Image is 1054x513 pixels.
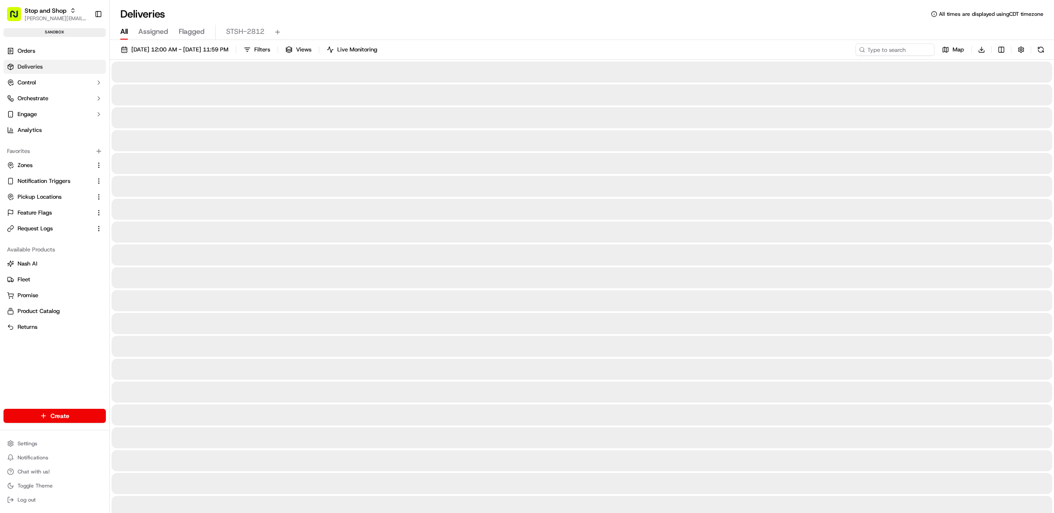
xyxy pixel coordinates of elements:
[7,193,92,201] a: Pickup Locations
[4,480,106,492] button: Toggle Theme
[25,15,87,22] button: [PERSON_NAME][EMAIL_ADDRESS][DOMAIN_NAME]
[7,161,92,169] a: Zones
[18,260,37,268] span: Nash AI
[296,46,311,54] span: Views
[18,468,50,475] span: Chat with us!
[4,107,106,121] button: Engage
[4,222,106,236] button: Request Logs
[282,44,315,56] button: Views
[7,291,102,299] a: Promise
[4,123,106,137] a: Analytics
[4,288,106,302] button: Promise
[7,177,92,185] a: Notification Triggers
[7,307,102,315] a: Product Catalog
[240,44,274,56] button: Filters
[4,257,106,271] button: Nash AI
[4,158,106,172] button: Zones
[18,291,38,299] span: Promise
[4,60,106,74] a: Deliveries
[18,161,32,169] span: Zones
[120,26,128,37] span: All
[4,190,106,204] button: Pickup Locations
[1035,44,1047,56] button: Refresh
[51,411,69,420] span: Create
[7,225,92,233] a: Request Logs
[938,44,968,56] button: Map
[4,4,91,25] button: Stop and Shop[PERSON_NAME][EMAIL_ADDRESS][DOMAIN_NAME]
[18,482,53,489] span: Toggle Theme
[323,44,381,56] button: Live Monitoring
[337,46,377,54] span: Live Monitoring
[138,26,168,37] span: Assigned
[4,174,106,188] button: Notification Triggers
[4,409,106,423] button: Create
[4,320,106,334] button: Returns
[7,209,92,217] a: Feature Flags
[18,177,70,185] span: Notification Triggers
[4,44,106,58] a: Orders
[4,91,106,106] button: Orchestrate
[4,451,106,464] button: Notifications
[18,126,42,134] span: Analytics
[7,276,102,284] a: Fleet
[4,494,106,506] button: Log out
[7,323,102,331] a: Returns
[18,193,61,201] span: Pickup Locations
[18,79,36,87] span: Control
[254,46,270,54] span: Filters
[18,307,60,315] span: Product Catalog
[120,7,165,21] h1: Deliveries
[4,437,106,450] button: Settings
[4,144,106,158] div: Favorites
[4,76,106,90] button: Control
[25,6,66,15] button: Stop and Shop
[18,47,35,55] span: Orders
[117,44,232,56] button: [DATE] 12:00 AM - [DATE] 11:59 PM
[18,95,48,102] span: Orchestrate
[18,276,30,284] span: Fleet
[4,273,106,287] button: Fleet
[18,225,53,233] span: Request Logs
[18,209,52,217] span: Feature Flags
[18,110,37,118] span: Engage
[4,304,106,318] button: Product Catalog
[855,44,935,56] input: Type to search
[18,63,43,71] span: Deliveries
[4,28,106,37] div: sandbox
[7,260,102,268] a: Nash AI
[18,454,48,461] span: Notifications
[179,26,205,37] span: Flagged
[4,206,106,220] button: Feature Flags
[4,466,106,478] button: Chat with us!
[226,26,264,37] span: STSH-2812
[939,11,1043,18] span: All times are displayed using CDT timezone
[953,46,964,54] span: Map
[4,243,106,257] div: Available Products
[131,46,228,54] span: [DATE] 12:00 AM - [DATE] 11:59 PM
[18,323,37,331] span: Returns
[18,440,37,447] span: Settings
[18,496,36,503] span: Log out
